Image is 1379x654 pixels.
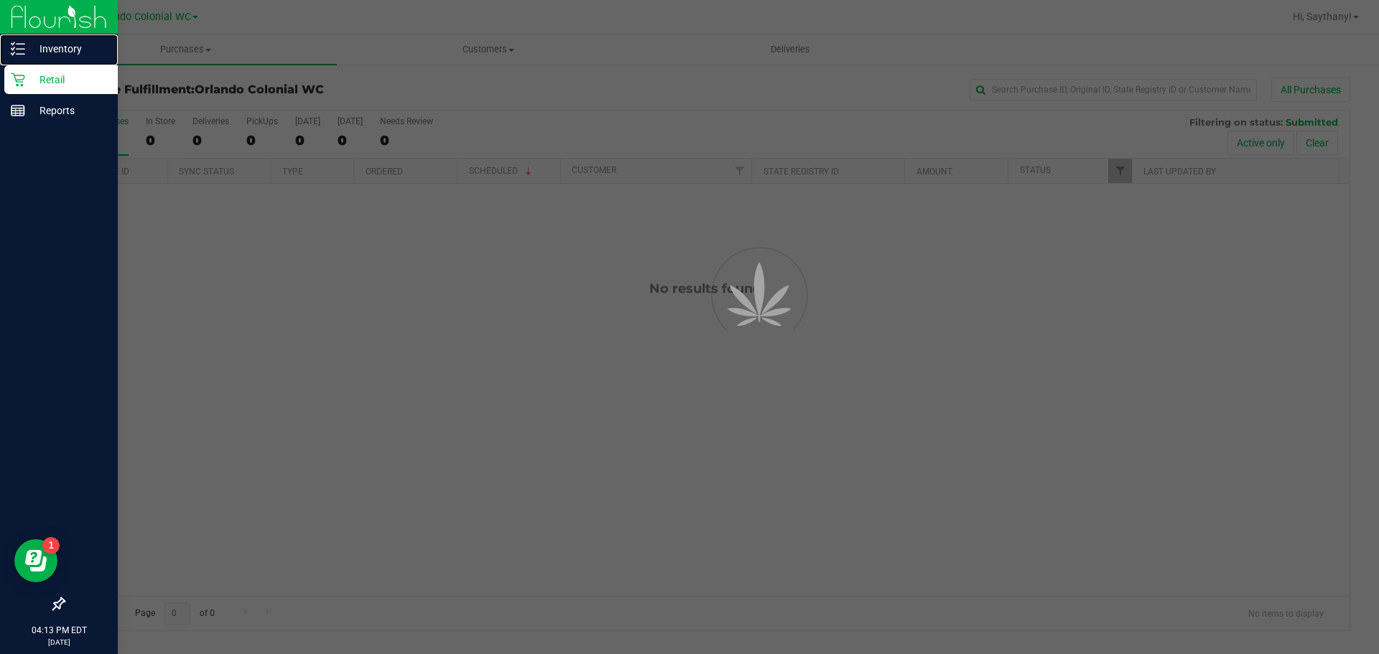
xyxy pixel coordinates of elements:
p: [DATE] [6,637,111,648]
p: Inventory [25,40,111,57]
p: Retail [25,71,111,88]
inline-svg: Inventory [11,42,25,56]
inline-svg: Reports [11,103,25,118]
iframe: Resource center [14,539,57,582]
p: Reports [25,102,111,119]
iframe: Resource center unread badge [42,537,60,554]
inline-svg: Retail [11,73,25,87]
p: 04:13 PM EDT [6,624,111,637]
